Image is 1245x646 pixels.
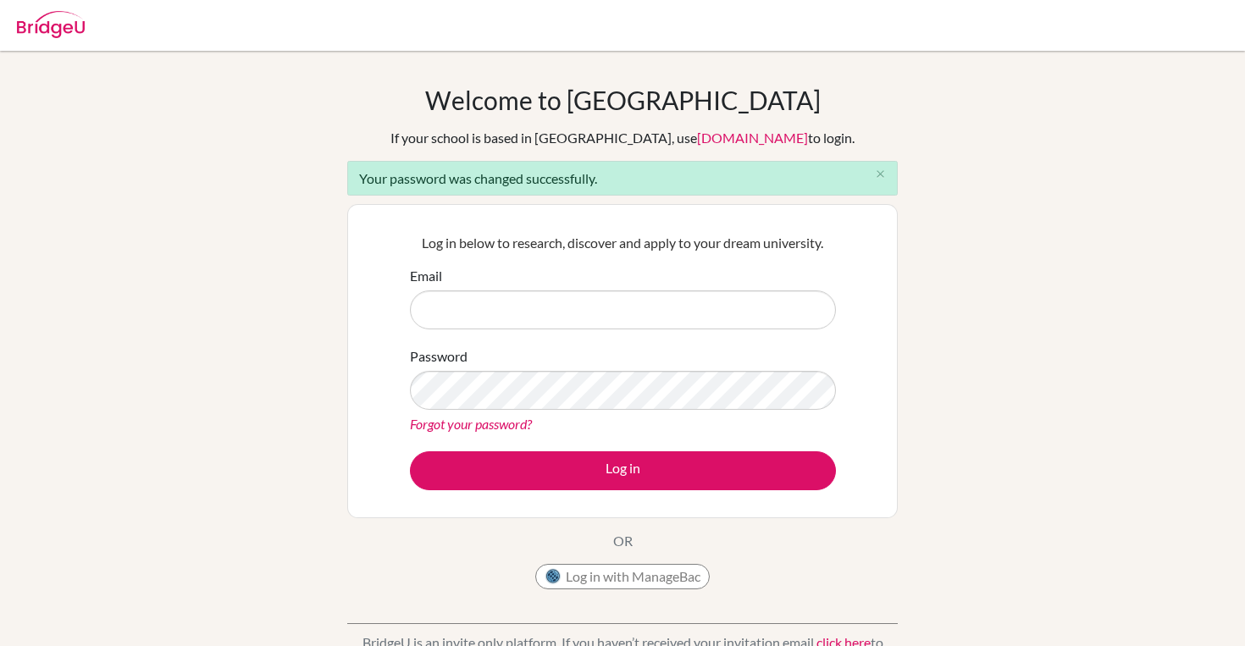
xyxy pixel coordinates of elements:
[863,162,897,187] button: Close
[410,346,468,367] label: Password
[410,233,836,253] p: Log in below to research, discover and apply to your dream university.
[410,266,442,286] label: Email
[17,11,85,38] img: Bridge-U
[347,161,898,196] div: Your password was changed successfully.
[425,85,821,115] h1: Welcome to [GEOGRAPHIC_DATA]
[874,168,887,180] i: close
[410,416,532,432] a: Forgot your password?
[390,128,855,148] div: If your school is based in [GEOGRAPHIC_DATA], use to login.
[410,451,836,490] button: Log in
[535,564,710,589] button: Log in with ManageBac
[697,130,808,146] a: [DOMAIN_NAME]
[613,531,633,551] p: OR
